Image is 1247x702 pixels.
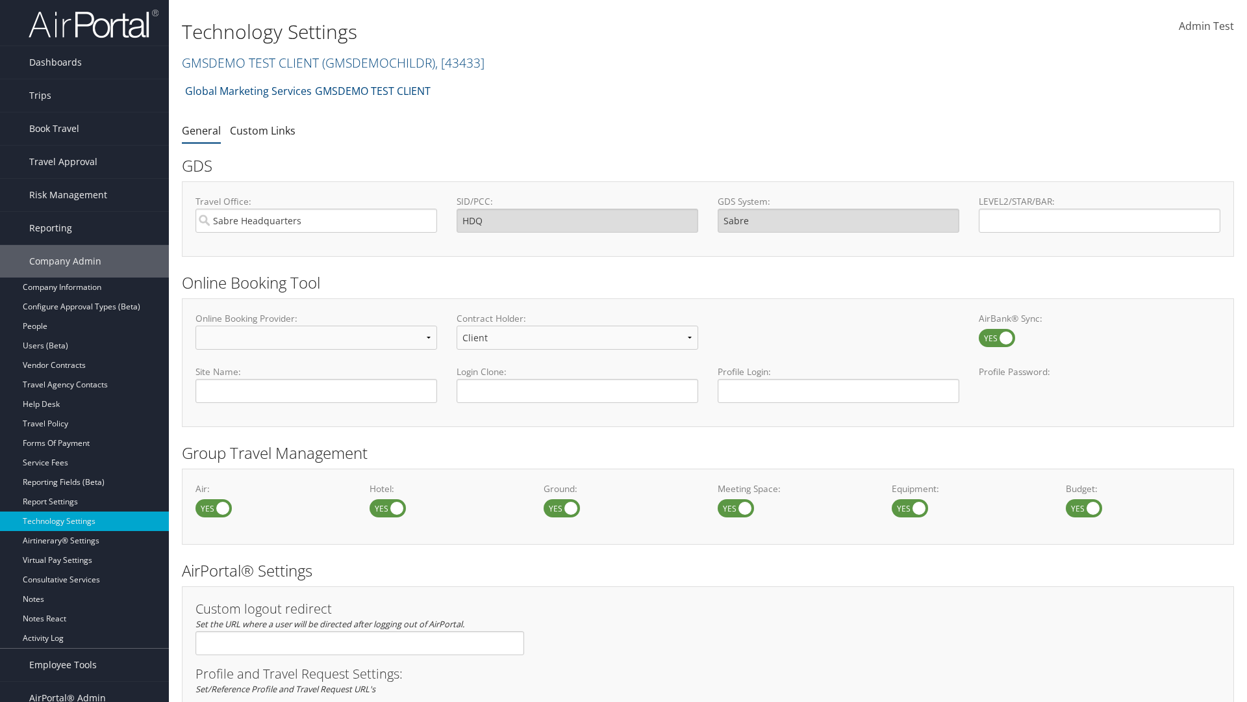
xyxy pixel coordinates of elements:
[29,79,51,112] span: Trips
[195,312,437,325] label: Online Booking Provider:
[182,54,485,71] a: GMSDEMO TEST CLIENT
[29,245,101,278] span: Company Admin
[457,312,698,325] label: Contract Holder:
[718,365,959,402] label: Profile Login:
[315,78,431,104] a: GMSDEMO TEST CLIENT
[435,54,485,71] span: , [ 43433 ]
[29,112,79,145] span: Book Travel
[195,618,464,630] em: Set the URL where a user will be directed after logging out of AirPortal.
[182,272,1234,294] h2: Online Booking Tool
[182,442,1234,464] h2: Group Travel Management
[979,312,1220,325] label: AirBank® Sync:
[29,649,97,681] span: Employee Tools
[718,482,872,495] label: Meeting Space:
[322,54,435,71] span: ( GMSDEMOCHILDR )
[195,683,375,695] em: Set/Reference Profile and Travel Request URL's
[457,195,698,208] label: SID/PCC:
[195,668,1220,681] h3: Profile and Travel Request Settings:
[1179,19,1234,33] span: Admin Test
[29,146,97,178] span: Travel Approval
[195,603,524,616] h3: Custom logout redirect
[29,179,107,211] span: Risk Management
[195,482,350,495] label: Air:
[29,8,158,39] img: airportal-logo.png
[979,365,1220,402] label: Profile Password:
[182,123,221,138] a: General
[1179,6,1234,47] a: Admin Test
[979,329,1015,347] label: AirBank® Sync
[718,195,959,208] label: GDS System:
[979,195,1220,208] label: LEVEL2/STAR/BAR:
[195,195,437,208] label: Travel Office:
[370,482,524,495] label: Hotel:
[544,482,698,495] label: Ground:
[230,123,296,138] a: Custom Links
[29,46,82,79] span: Dashboards
[182,560,1234,582] h2: AirPortal® Settings
[1066,482,1220,495] label: Budget:
[185,78,312,104] a: Global Marketing Services
[182,155,1224,177] h2: GDS
[29,212,72,244] span: Reporting
[892,482,1046,495] label: Equipment:
[195,365,437,378] label: Site Name:
[718,379,959,403] input: Profile Login:
[182,18,883,45] h1: Technology Settings
[457,365,698,378] label: Login Clone:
